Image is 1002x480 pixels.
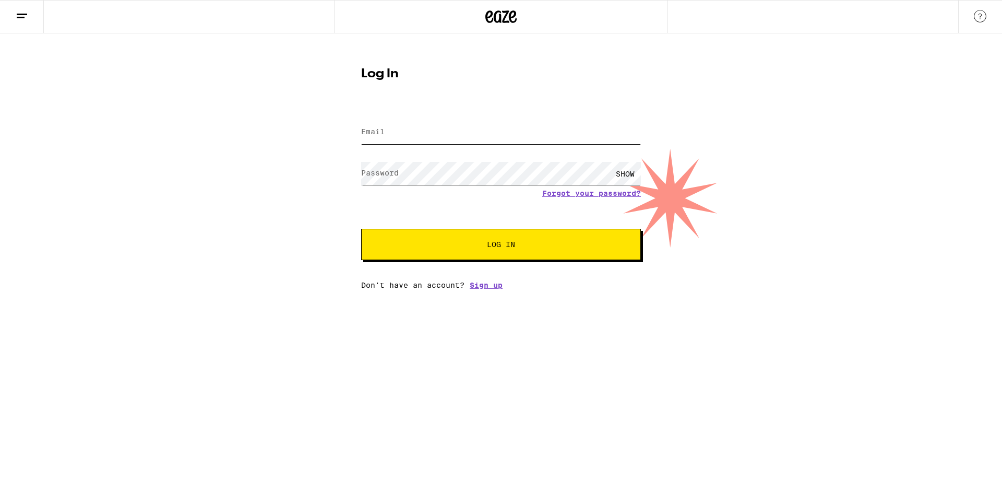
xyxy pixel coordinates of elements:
span: Hi. Need any help? [6,7,75,16]
input: Email [361,121,641,144]
label: Password [361,169,399,177]
div: Don't have an account? [361,281,641,289]
button: Log In [361,229,641,260]
a: Forgot your password? [542,189,641,197]
label: Email [361,127,385,136]
a: Sign up [470,281,503,289]
span: Log In [487,241,515,248]
div: SHOW [610,162,641,185]
h1: Log In [361,68,641,80]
